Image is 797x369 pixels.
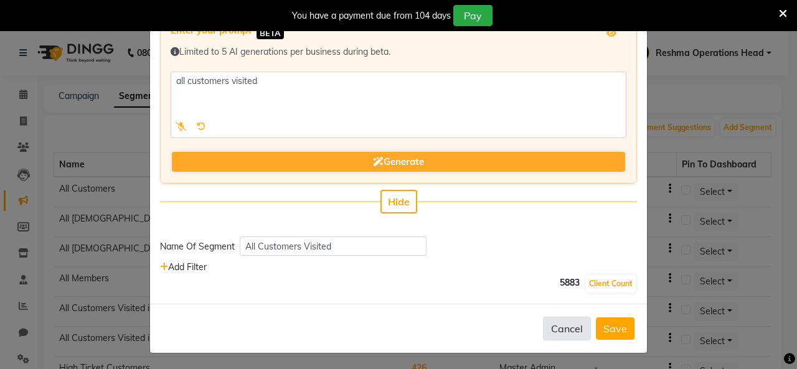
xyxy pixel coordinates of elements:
[380,190,417,213] button: Hide
[171,45,626,58] div: Limited to 5 AI generations per business during beta.
[453,5,493,26] button: Pay
[172,152,625,172] button: Generate
[543,317,591,340] button: Cancel
[560,276,580,294] span: 5883
[586,275,636,292] button: Client Count
[388,195,410,208] span: Hide
[596,317,634,340] button: Save
[373,156,424,167] span: Generate
[160,240,235,253] div: Name Of Segment
[160,261,207,273] span: Add Filter
[257,27,284,39] span: BETA
[292,9,451,22] div: You have a payment due from 104 days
